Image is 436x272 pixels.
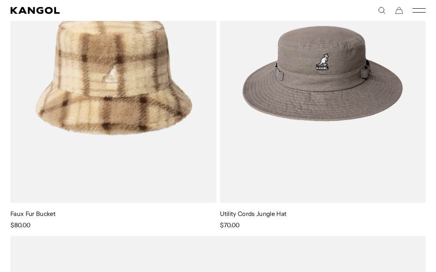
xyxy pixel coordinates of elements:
p: Utility Cords Jungle Hat [220,210,426,218]
button: Cart [395,7,403,14]
summary: Search here [378,7,386,14]
p: Faux Fur Bucket [10,210,216,218]
button: Mobile Menu [413,7,426,14]
span: $80.00 [10,221,30,229]
a: Kangol [10,7,218,14]
span: $70.00 [220,221,239,229]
